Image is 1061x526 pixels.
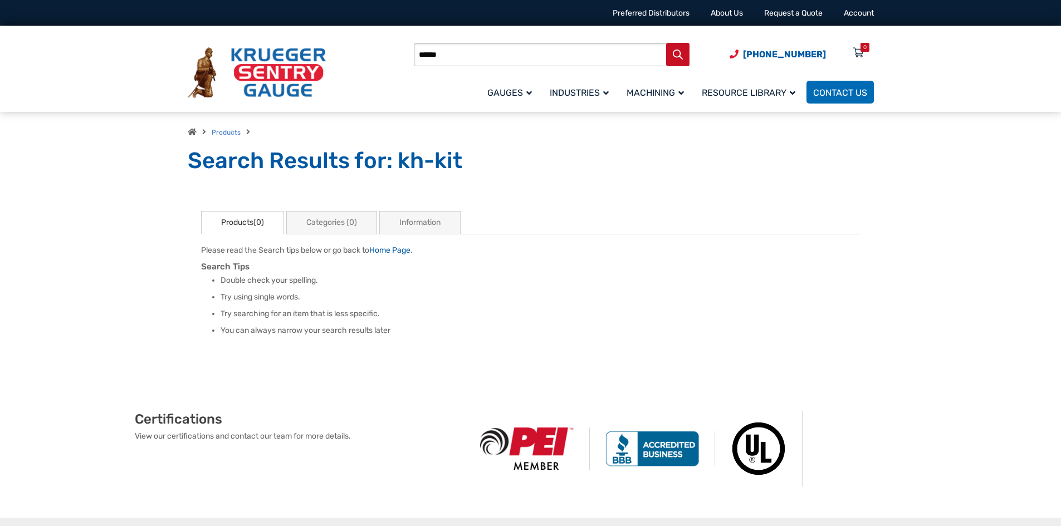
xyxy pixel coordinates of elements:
h1: Search Results for: kh-kit [188,147,874,175]
a: Products(0) [201,211,284,234]
a: Information [379,211,461,234]
img: Underwriters Laboratories [715,411,803,486]
li: You can always narrow your search results later [221,325,860,336]
h2: Certifications [135,411,465,427]
a: Categories (0) [286,211,377,234]
a: About Us [711,8,743,18]
span: Resource Library [702,87,795,98]
a: Machining [620,79,695,105]
a: Phone Number (920) 434-8860 [730,47,826,61]
a: Resource Library [695,79,806,105]
span: Industries [550,87,609,98]
a: Industries [543,79,620,105]
li: Try searching for an item that is less specific. [221,308,860,319]
h3: Search Tips [201,262,860,272]
img: PEI Member [465,427,590,470]
p: Please read the Search tips below or go back to . [201,244,860,256]
span: [PHONE_NUMBER] [743,49,826,60]
a: Preferred Distributors [613,8,690,18]
a: Request a Quote [764,8,823,18]
img: BBB [590,431,715,466]
a: Home Page [369,245,410,255]
li: Try using single words. [221,292,860,303]
a: Contact Us [806,81,874,104]
span: Machining [627,87,684,98]
div: 0 [863,43,867,52]
span: Contact Us [813,87,867,98]
img: Krueger Sentry Gauge [188,47,326,99]
span: Gauges [487,87,532,98]
li: Double check your spelling. [221,275,860,286]
a: Gauges [481,79,543,105]
a: Account [844,8,874,18]
a: Products [212,129,241,136]
p: View our certifications and contact our team for more details. [135,430,465,442]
